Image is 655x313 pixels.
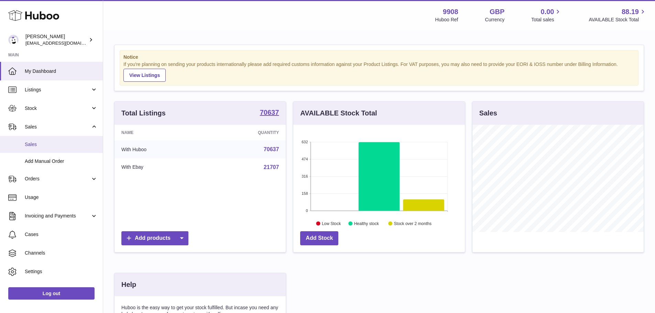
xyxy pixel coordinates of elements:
[264,164,279,170] a: 21707
[25,194,98,201] span: Usage
[443,7,458,16] strong: 9908
[300,231,338,245] a: Add Stock
[306,209,308,213] text: 0
[25,231,98,238] span: Cases
[25,213,90,219] span: Invoicing and Payments
[479,109,497,118] h3: Sales
[114,141,205,158] td: With Huboo
[322,221,341,226] text: Low Stock
[435,16,458,23] div: Huboo Ref
[121,280,136,289] h3: Help
[25,124,90,130] span: Sales
[205,125,286,141] th: Quantity
[264,146,279,152] a: 70637
[622,7,639,16] span: 88.19
[302,174,308,178] text: 316
[25,105,90,112] span: Stock
[394,221,432,226] text: Stock over 2 months
[25,250,98,256] span: Channels
[541,7,554,16] span: 0.00
[531,16,562,23] span: Total sales
[8,35,19,45] img: internalAdmin-9908@internal.huboo.com
[589,16,647,23] span: AVAILABLE Stock Total
[25,40,101,46] span: [EMAIL_ADDRESS][DOMAIN_NAME]
[302,191,308,195] text: 158
[25,158,98,165] span: Add Manual Order
[121,231,188,245] a: Add products
[25,141,98,148] span: Sales
[8,287,95,300] a: Log out
[260,109,279,117] a: 70637
[25,87,90,93] span: Listings
[300,109,377,118] h3: AVAILABLE Stock Total
[354,221,379,226] text: Healthy stock
[485,16,505,23] div: Currency
[490,7,504,16] strong: GBP
[123,69,166,82] a: View Listings
[25,176,90,182] span: Orders
[260,109,279,116] strong: 70637
[25,33,87,46] div: [PERSON_NAME]
[123,61,635,82] div: If you're planning on sending your products internationally please add required customs informati...
[114,158,205,176] td: With Ebay
[531,7,562,23] a: 0.00 Total sales
[121,109,166,118] h3: Total Listings
[25,268,98,275] span: Settings
[123,54,635,60] strong: Notice
[302,157,308,161] text: 474
[302,140,308,144] text: 632
[589,7,647,23] a: 88.19 AVAILABLE Stock Total
[114,125,205,141] th: Name
[25,68,98,75] span: My Dashboard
